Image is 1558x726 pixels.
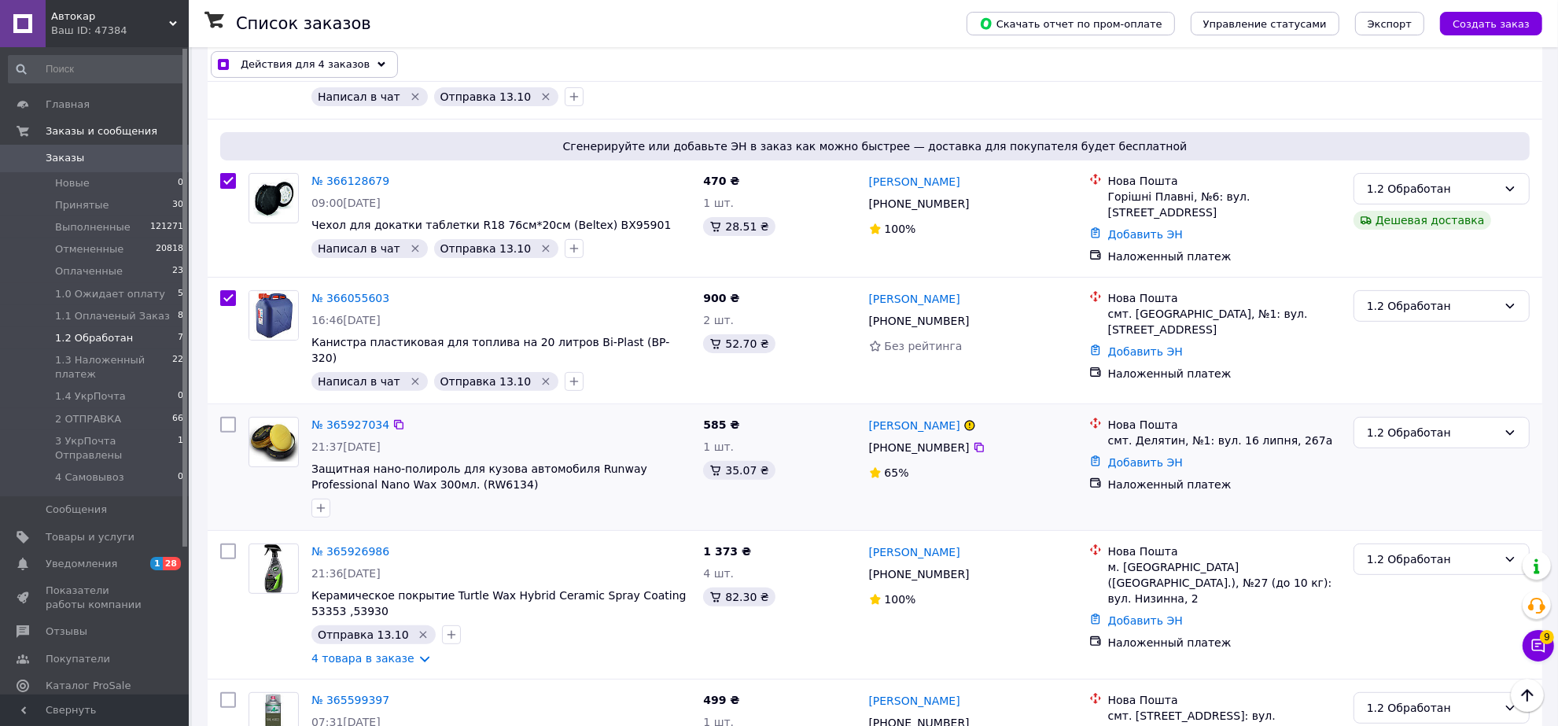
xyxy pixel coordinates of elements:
[417,628,429,641] svg: Удалить метку
[1108,544,1341,559] div: Нова Пошта
[8,55,185,83] input: Поиск
[703,217,775,236] div: 28.51 ₴
[703,461,775,480] div: 35.07 ₴
[46,652,110,666] span: Покупатели
[1191,12,1339,35] button: Управление статусами
[249,544,299,594] a: Фото товару
[1108,692,1341,708] div: Нова Пошта
[178,331,183,345] span: 7
[46,530,134,544] span: Товары и услуги
[440,242,532,255] span: Отправка 13.10
[1367,180,1497,197] div: 1.2 Обработан
[1203,18,1327,30] span: Управление статусами
[540,375,552,388] svg: Удалить метку
[241,57,370,72] span: Действия для 4 заказов
[1523,630,1554,662] button: Чат с покупателем9
[540,90,552,103] svg: Удалить метку
[1108,559,1341,606] div: м. [GEOGRAPHIC_DATA] ([GEOGRAPHIC_DATA].), №27 (до 10 кг): вул. Низинна, 2
[318,628,409,641] span: Отправка 13.10
[163,557,181,570] span: 28
[55,331,133,345] span: 1.2 Обработан
[440,375,532,388] span: Отправка 13.10
[703,314,734,326] span: 2 шт.
[1540,630,1554,644] span: 9
[249,422,298,461] img: Фото товару
[1511,679,1544,712] button: Наверх
[318,375,400,388] span: Написал в чат
[46,679,131,693] span: Каталог ProSale
[1108,433,1341,448] div: смт. Делятин, №1: вул. 16 липня, 267а
[178,176,183,190] span: 0
[885,340,963,352] span: Без рейтинга
[311,567,381,580] span: 21:36[DATE]
[311,545,389,558] a: № 365926986
[249,291,298,340] img: Фото товару
[1367,551,1497,568] div: 1.2 Обработан
[1354,211,1491,230] div: Дешевая доставка
[55,176,90,190] span: Новые
[540,242,552,255] svg: Удалить метку
[46,503,107,517] span: Сообщения
[1367,699,1497,717] div: 1.2 Обработан
[311,219,671,231] a: Чехол для докатки таблетки R18 76см*20см (Beltex) BX95901
[869,315,970,327] span: [PHONE_NUMBER]
[703,334,775,353] div: 52.70 ₴
[409,375,422,388] svg: Удалить метку
[46,98,90,112] span: Главная
[55,434,178,463] span: 3 УкрПочта Отправлены
[1108,477,1341,492] div: Наложенный платеж
[409,242,422,255] svg: Удалить метку
[55,242,123,256] span: Отмененные
[227,138,1523,154] span: Сгенерируйте или добавьте ЭН в заказ как можно быстрее — доставка для покупателя будет бесплатной
[1367,424,1497,441] div: 1.2 Обработан
[249,290,299,341] a: Фото товару
[869,418,960,433] a: [PERSON_NAME]
[1355,12,1424,35] button: Экспорт
[318,242,400,255] span: Написал в чат
[178,434,183,463] span: 1
[885,466,909,479] span: 65%
[703,418,739,431] span: 585 ₴
[55,309,170,323] span: 1.1 Оплаченый Заказ
[1108,306,1341,337] div: смт. [GEOGRAPHIC_DATA], №1: вул. [STREET_ADDRESS]
[55,470,124,485] span: 4 Самовывоз
[55,412,121,426] span: 2 ОТПРАВКА
[150,557,163,570] span: 1
[1108,417,1341,433] div: Нова Пошта
[55,198,109,212] span: Принятые
[1108,614,1183,627] a: Добавить ЭН
[311,175,389,187] a: № 366128679
[703,292,739,304] span: 900 ₴
[1108,290,1341,306] div: Нова Пошта
[172,198,183,212] span: 30
[1108,456,1183,469] a: Добавить ЭН
[178,389,183,404] span: 0
[1108,189,1341,220] div: Горішні Плавні, №6: вул. [STREET_ADDRESS]
[311,463,647,491] a: Защитная нано-полироль для кузова автомобиля Runway Professional Nano Wax 300мл. (RW6134)
[1108,228,1183,241] a: Добавить ЭН
[178,470,183,485] span: 0
[869,568,970,580] span: [PHONE_NUMBER]
[311,589,687,617] a: Керамическое покрытие Turtle Wax Hybrid Ceramic Spray Coating 53353 ,53930
[409,90,422,103] svg: Удалить метку
[1108,635,1341,650] div: Наложенный платеж
[178,287,183,301] span: 5
[1108,366,1341,381] div: Наложенный платеж
[885,223,916,235] span: 100%
[311,440,381,453] span: 21:37[DATE]
[51,24,189,38] div: Ваш ID: 47384
[264,544,284,593] img: Фото товару
[869,544,960,560] a: [PERSON_NAME]
[178,309,183,323] span: 8
[703,545,751,558] span: 1 373 ₴
[55,353,172,381] span: 1.3 Наложенный платеж
[172,353,183,381] span: 22
[311,694,389,706] a: № 365599397
[311,418,389,431] a: № 365927034
[55,264,123,278] span: Оплаченные
[311,336,669,364] a: Канистра пластиковая для топлива на 20 литров Bi-Plast (BP-320)
[703,567,734,580] span: 4 шт.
